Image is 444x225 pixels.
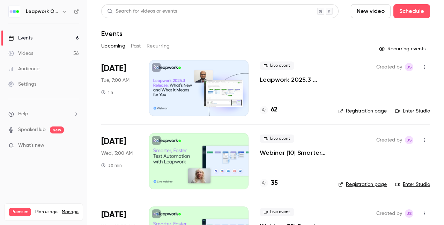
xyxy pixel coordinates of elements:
a: 35 [260,179,278,188]
a: Manage [62,209,79,215]
a: Registration page [338,108,387,115]
span: What's new [18,142,44,149]
button: Upcoming [101,41,125,52]
span: Jaynesh Singh [405,209,413,218]
div: 30 min [101,162,122,168]
span: JS [407,136,412,144]
span: Premium [9,208,31,216]
span: Plan usage [35,209,58,215]
span: Jaynesh Singh [405,63,413,71]
span: [DATE] [101,63,126,74]
span: JS [407,209,412,218]
iframe: Noticeable Trigger [71,143,79,149]
button: Past [131,41,141,52]
span: Created by [376,209,402,218]
span: Tue, 7:00 AM [101,77,129,84]
div: Events [8,35,32,42]
a: Leapwork 2025.3 Release: What’s New and What It Means for You [260,75,327,84]
span: Help [18,110,28,118]
a: Webinar |10| Smarter, Faster Test Automation with Leapwork | EMEA | Q4 2025 [260,148,327,157]
a: 62 [260,105,277,115]
span: [DATE] [101,136,126,147]
button: Schedule [393,4,430,18]
a: Enter Studio [395,181,430,188]
a: Registration page [338,181,387,188]
div: Oct 28 Tue, 10:00 AM (America/New York) [101,60,138,116]
a: Enter Studio [395,108,430,115]
h4: 62 [271,105,277,115]
span: Created by [376,63,402,71]
button: Recurring [147,41,170,52]
img: Leapwork Online Event [9,6,20,17]
div: Settings [8,81,36,88]
div: Oct 29 Wed, 10:00 AM (Europe/London) [101,133,138,189]
div: Search for videos or events [107,8,177,15]
span: Created by [376,136,402,144]
h6: Leapwork Online Event [26,8,59,15]
span: JS [407,63,412,71]
h4: 35 [271,179,278,188]
li: help-dropdown-opener [8,110,79,118]
span: new [50,126,64,133]
span: [DATE] [101,209,126,220]
span: Wed, 3:00 AM [101,150,133,157]
h1: Events [101,29,123,38]
span: Live event [260,208,294,216]
div: Videos [8,50,33,57]
span: Live event [260,135,294,143]
span: Jaynesh Singh [405,136,413,144]
div: Audience [8,65,39,72]
button: Recurring events [376,43,430,55]
div: 1 h [101,89,113,95]
a: SpeakerHub [18,126,46,133]
span: Live event [260,61,294,70]
button: New video [351,4,391,18]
